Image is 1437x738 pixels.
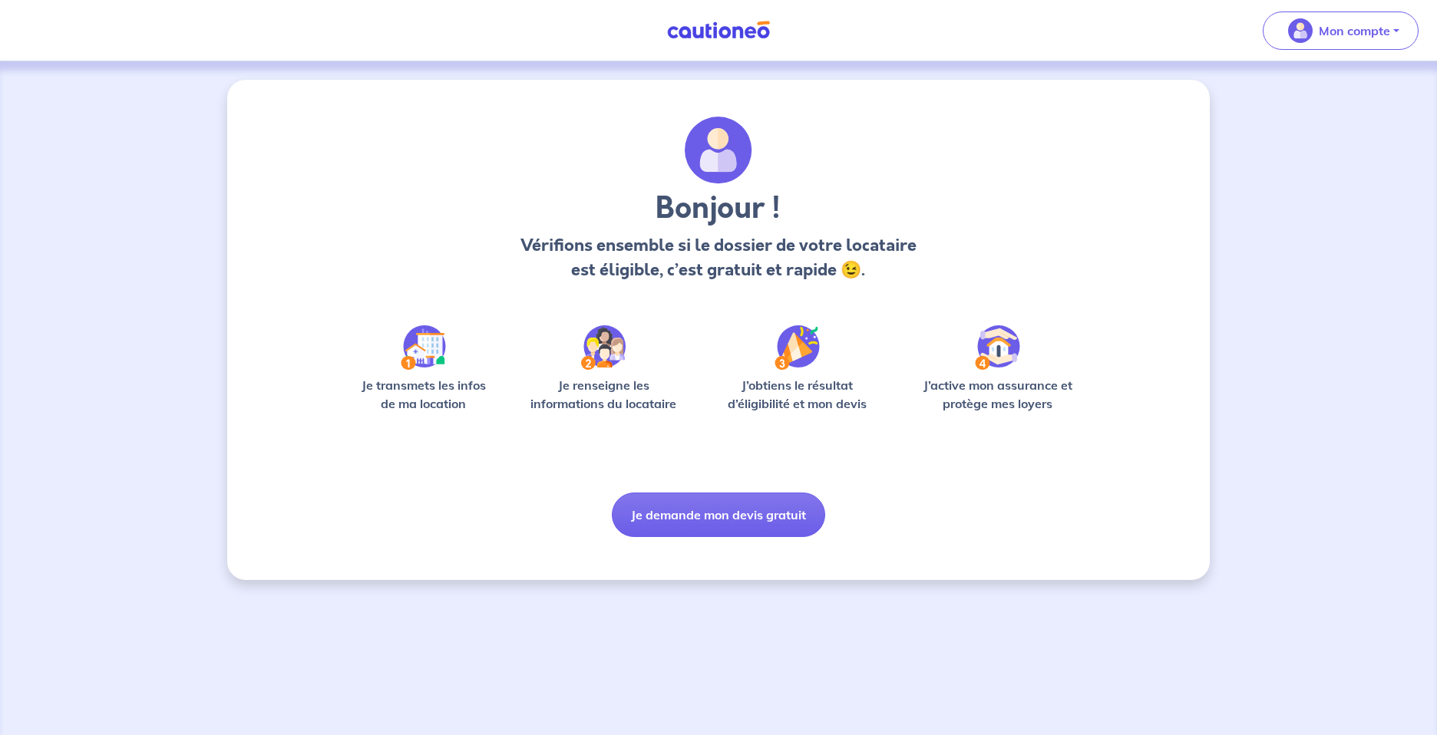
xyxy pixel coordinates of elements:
img: /static/bfff1cf634d835d9112899e6a3df1a5d/Step-4.svg [975,325,1020,370]
button: Je demande mon devis gratuit [612,493,825,537]
img: illu_account_valid_menu.svg [1288,18,1313,43]
img: /static/90a569abe86eec82015bcaae536bd8e6/Step-1.svg [401,325,446,370]
p: Mon compte [1319,21,1390,40]
p: Je transmets les infos de ma location [350,376,497,413]
img: archivate [685,117,752,184]
img: /static/c0a346edaed446bb123850d2d04ad552/Step-2.svg [581,325,626,370]
img: Cautioneo [661,21,776,40]
button: illu_account_valid_menu.svgMon compte [1263,12,1419,50]
p: J’active mon assurance et protège mes loyers [908,376,1087,413]
h3: Bonjour ! [516,190,920,227]
p: J’obtiens le résultat d’éligibilité et mon devis [711,376,884,413]
p: Je renseigne les informations du locataire [521,376,686,413]
p: Vérifions ensemble si le dossier de votre locataire est éligible, c’est gratuit et rapide 😉. [516,233,920,282]
img: /static/f3e743aab9439237c3e2196e4328bba9/Step-3.svg [775,325,820,370]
